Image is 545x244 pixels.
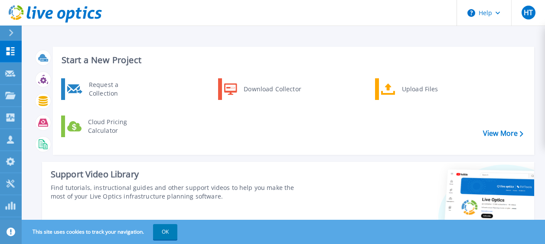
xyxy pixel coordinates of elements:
a: Request a Collection [61,78,150,100]
div: Upload Files [398,80,462,98]
a: View More [483,129,523,138]
div: Request a Collection [85,80,148,98]
span: This site uses cookies to track your navigation. [24,224,177,240]
h3: Start a New Project [62,55,523,65]
div: Download Collector [239,80,305,98]
a: Cloud Pricing Calculator [61,116,150,137]
div: Support Video Library [51,169,307,180]
a: Upload Files [375,78,464,100]
button: OK [153,224,177,240]
span: HT [524,9,533,16]
a: Download Collector [218,78,307,100]
div: Find tutorials, instructional guides and other support videos to help you make the most of your L... [51,183,307,201]
div: Cloud Pricing Calculator [84,118,148,135]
